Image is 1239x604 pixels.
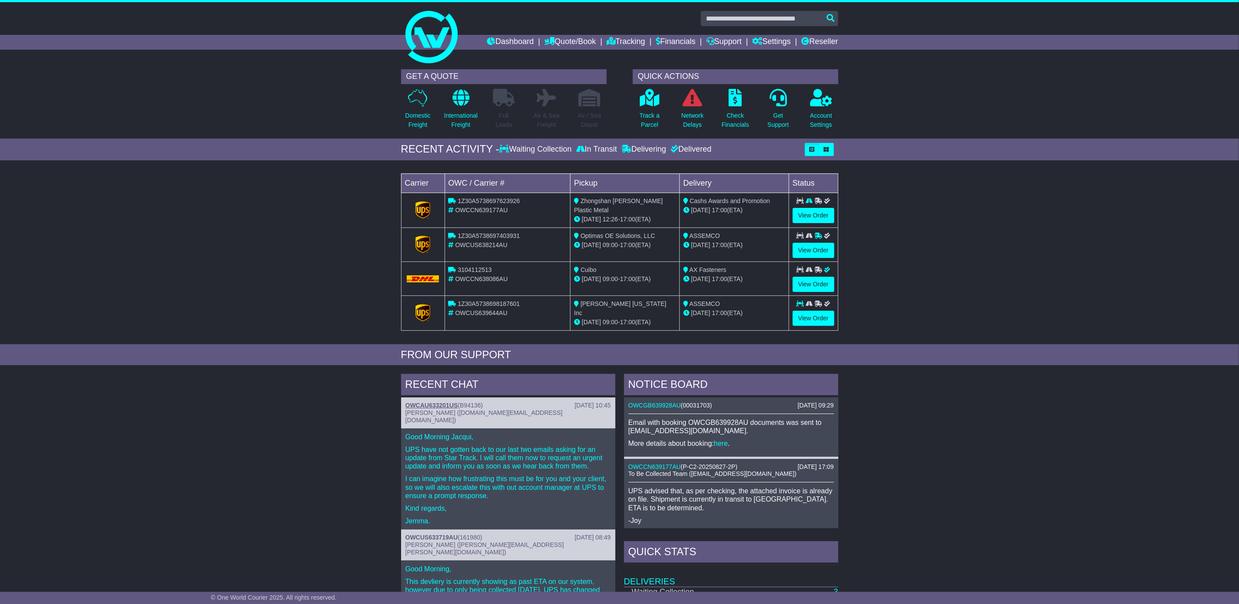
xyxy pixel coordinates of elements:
img: GetCarrierServiceLogo [415,304,430,322]
a: DomesticFreight [405,88,431,134]
span: [DATE] [691,207,710,214]
p: This devliery is currently showing as past ETA on our system, however due to only being collected... [405,577,611,603]
a: Dashboard [487,35,534,50]
p: Air & Sea Freight [534,111,560,129]
span: 1Z30A5738698187601 [458,300,520,307]
span: Zhongshan [PERSON_NAME] Plastic Metal [574,197,663,214]
a: OWCCN639177AU [628,463,681,470]
span: 17:00 [620,216,635,223]
td: Waiting Collection [624,587,749,597]
span: Cashs Awards and Promotion [690,197,770,204]
span: [DATE] [582,319,601,326]
span: [DATE] [691,275,710,282]
p: UPS have not gotten back to our last two emails asking for an update from Star Track. I will call... [405,445,611,471]
p: Air / Sea Depot [578,111,601,129]
div: RECENT CHAT [401,374,615,397]
a: OWCGB639928AU [628,402,681,409]
a: Track aParcel [639,88,660,134]
span: [DATE] [582,241,601,248]
span: 09:00 [603,241,618,248]
div: [DATE] 09:29 [797,402,834,409]
p: Track a Parcel [640,111,660,129]
p: Account Settings [810,111,832,129]
div: QUICK ACTIONS [633,69,838,84]
a: here [714,440,728,447]
div: ( ) [405,402,611,409]
span: [DATE] [691,309,710,316]
span: OWCUS639644AU [455,309,507,316]
p: More details about booking: . [628,439,834,448]
span: 00031703 [683,402,710,409]
span: 17:00 [712,275,727,282]
div: ( ) [405,534,611,541]
div: RECENT ACTIVITY - [401,143,500,156]
span: 17:00 [620,275,635,282]
span: [PERSON_NAME] ([PERSON_NAME][EMAIL_ADDRESS][PERSON_NAME][DOMAIN_NAME]) [405,541,564,556]
td: Status [789,173,838,193]
span: ASSEMCO [689,300,720,307]
a: OWCUS633719AU [405,534,458,541]
p: Domestic Freight [405,111,430,129]
span: 3104112513 [458,266,492,273]
span: Optimas OE Solutions, LLC [581,232,655,239]
div: Quick Stats [624,541,838,565]
span: 1Z30A5738697623926 [458,197,520,204]
span: © One World Courier 2025. All rights reserved. [211,594,337,601]
span: 17:00 [712,309,727,316]
p: -Joy [628,516,834,525]
a: Quote/Book [544,35,596,50]
span: [PERSON_NAME] [US_STATE] Inc [574,300,666,316]
span: [DATE] [582,275,601,282]
td: Deliveries [624,565,838,587]
span: To Be Collected Team ([EMAIL_ADDRESS][DOMAIN_NAME]) [628,470,797,477]
p: UPS advised that, as per checking, the attached invoice is already on file. Shipment is currently... [628,487,834,512]
p: Email with booking OWCGB639928AU documents was sent to [EMAIL_ADDRESS][DOMAIN_NAME]. [628,418,834,435]
a: InternationalFreight [444,88,478,134]
p: Kind regards, [405,504,611,512]
div: [DATE] 10:45 [574,402,611,409]
div: FROM OUR SUPPORT [401,349,838,361]
div: (ETA) [683,309,785,318]
p: Get Support [767,111,789,129]
div: - (ETA) [574,275,676,284]
span: 17:00 [620,319,635,326]
div: - (ETA) [574,241,676,250]
div: [DATE] 17:09 [797,463,834,471]
span: 17:00 [712,207,727,214]
span: 09:00 [603,275,618,282]
span: [PERSON_NAME] ([DOMAIN_NAME][EMAIL_ADDRESS][DOMAIN_NAME]) [405,409,563,424]
span: [DATE] [582,216,601,223]
a: GetSupport [767,88,789,134]
a: Reseller [801,35,838,50]
a: View Order [793,277,834,292]
span: [DATE] [691,241,710,248]
a: View Order [793,208,834,223]
img: GetCarrierServiceLogo [415,236,430,253]
div: (ETA) [683,275,785,284]
p: International Freight [444,111,478,129]
p: Good Morning, [405,565,611,573]
div: ( ) [628,463,834,471]
span: 161980 [460,534,480,541]
div: ( ) [628,402,834,409]
td: Carrier [401,173,445,193]
p: Network Delays [681,111,703,129]
span: OWCCN638086AU [455,275,508,282]
a: AccountSettings [810,88,833,134]
div: Waiting Collection [499,145,574,154]
span: 17:00 [620,241,635,248]
a: 3 [834,587,838,596]
td: OWC / Carrier # [445,173,571,193]
a: CheckFinancials [721,88,749,134]
p: Full Loads [493,111,515,129]
td: Delivery [679,173,789,193]
div: Delivering [619,145,668,154]
p: Check Financials [722,111,749,129]
div: NOTICE BOARD [624,374,838,397]
p: Good Morning Jacqui, [405,433,611,441]
span: 09:00 [603,319,618,326]
a: Tracking [607,35,645,50]
div: - (ETA) [574,215,676,224]
a: Financials [656,35,695,50]
span: Cuibo [581,266,597,273]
